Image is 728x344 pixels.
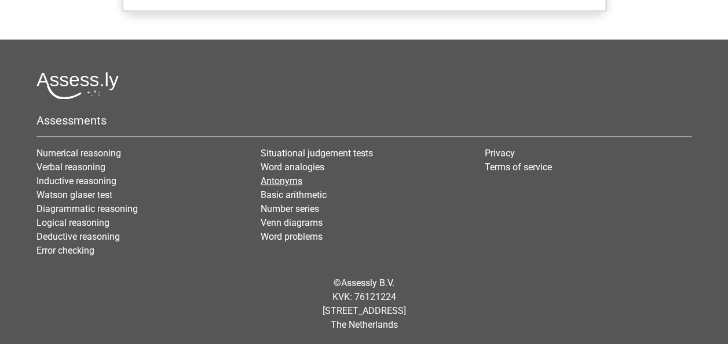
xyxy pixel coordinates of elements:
[36,161,105,172] a: Verbal reasoning
[36,217,109,228] a: Logical reasoning
[36,189,112,200] a: Watson glaser test
[36,203,138,214] a: Diagrammatic reasoning
[28,266,700,341] div: © KVK: 76121224 [STREET_ADDRESS] The Netherlands
[36,230,120,241] a: Deductive reasoning
[341,277,394,288] a: Assessly B.V.
[485,161,552,172] a: Terms of service
[261,161,324,172] a: Word analogies
[261,230,323,241] a: Word problems
[261,203,319,214] a: Number series
[36,72,119,99] img: Assessly logo
[261,175,302,186] a: Antonyms
[36,175,116,186] a: Inductive reasoning
[36,113,692,127] h5: Assessments
[36,244,94,255] a: Error checking
[485,147,515,158] a: Privacy
[261,189,327,200] a: Basic arithmetic
[261,217,323,228] a: Venn diagrams
[36,147,121,158] a: Numerical reasoning
[261,147,373,158] a: Situational judgement tests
